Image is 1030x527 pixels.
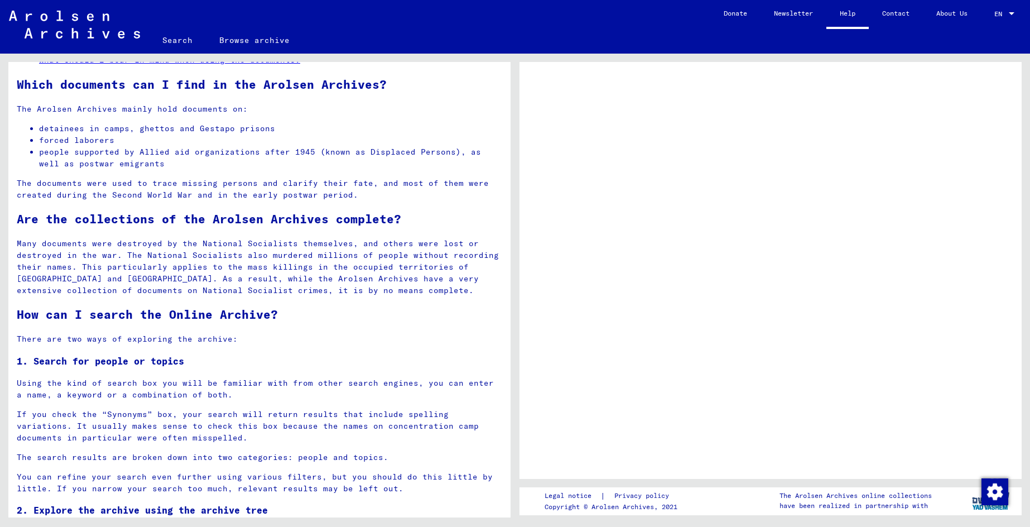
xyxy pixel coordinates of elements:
[605,490,682,502] a: Privacy policy
[970,487,1012,515] img: yv_logo.png
[17,409,502,444] p: If you check the “Synonyms” box, your search will return results that include spelling variations...
[17,210,502,228] h2: Are the collections of the Arolsen Archives complete?
[981,478,1008,505] div: Change consent
[17,178,502,201] p: The documents were used to trace missing persons and clarify their fate, and most of them were cr...
[17,306,502,324] h2: How can I search the Online Archive?
[17,354,502,368] h3: 1. Search for people or topics
[17,452,502,463] p: The search results are broken down into two categories: people and topics.
[17,76,502,94] h2: Which documents can I find in the Arolsen Archives?
[545,490,600,502] a: Legal notice
[17,377,502,401] p: Using the kind of search box you will be familiar with from other search engines, you can enter a...
[39,123,502,135] li: detainees in camps, ghettos and Gestapo prisons
[779,501,932,511] p: have been realized in partnership with
[17,471,502,495] p: You can refine your search even further using various filters, but you should do this little by l...
[981,478,1008,505] img: Change consent
[17,238,502,296] p: Many documents were destroyed by the National Socialists themselves, and others were lost or dest...
[206,27,303,54] a: Browse archive
[9,11,140,39] img: Arolsen_neg.svg
[149,27,206,54] a: Search
[17,333,502,345] p: There are two ways of exploring the archive:
[39,146,502,170] li: people supported by Allied aid organizations after 1945 (known as Displaced Persons), as well as ...
[17,103,502,115] p: The Arolsen Archives mainly hold documents on:
[17,504,502,518] h3: 2. Explore the archive using the archive tree
[545,502,682,512] p: Copyright © Arolsen Archives, 2021
[39,135,502,146] li: forced laborers
[545,490,682,502] div: |
[779,491,932,501] p: The Arolsen Archives online collections
[994,10,1007,18] span: EN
